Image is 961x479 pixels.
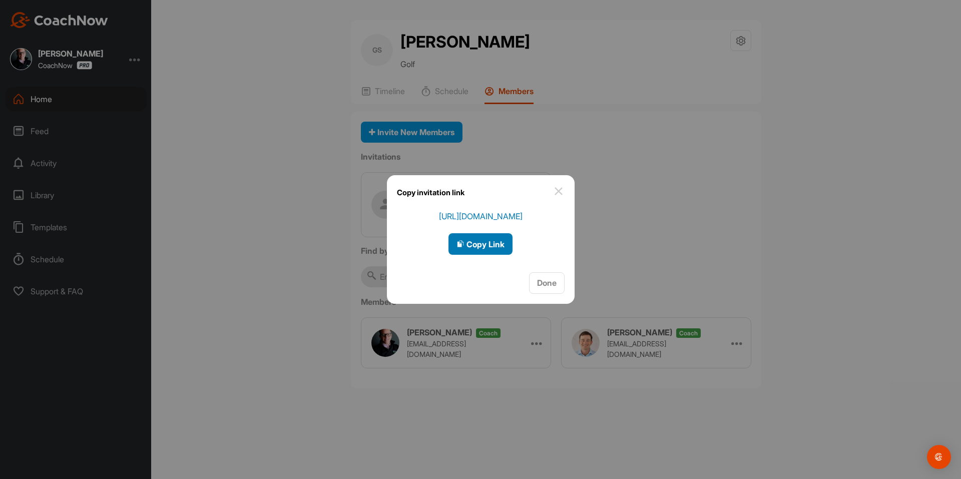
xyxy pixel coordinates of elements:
span: Copy Link [456,239,505,249]
div: Open Intercom Messenger [927,445,951,469]
button: Copy Link [448,233,513,255]
img: close [553,185,565,197]
button: Done [529,272,565,294]
h1: Copy invitation link [397,185,464,200]
span: Done [537,278,557,288]
p: [URL][DOMAIN_NAME] [439,210,523,222]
